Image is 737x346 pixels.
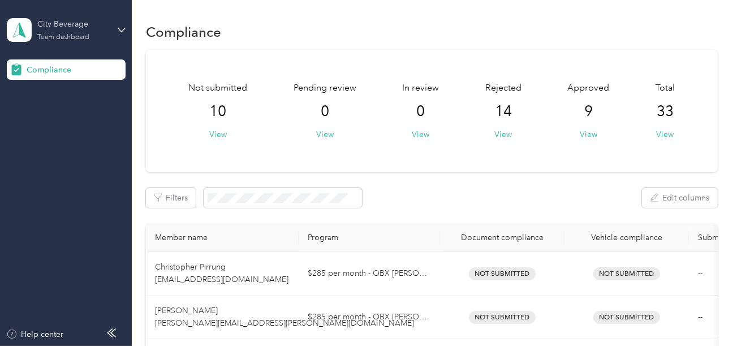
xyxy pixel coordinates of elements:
[316,129,334,140] button: View
[494,129,512,140] button: View
[593,267,660,280] span: Not Submitted
[657,102,674,121] span: 33
[299,252,440,296] td: $285 per month - OBX Bev FAVR Plan B 2024
[37,18,108,30] div: City Beverage
[656,82,675,95] span: Total
[146,188,196,208] button: Filters
[416,102,425,121] span: 0
[321,102,329,121] span: 0
[155,262,288,284] span: Christopher Pirrung [EMAIL_ADDRESS][DOMAIN_NAME]
[155,306,414,328] span: [PERSON_NAME] [PERSON_NAME][EMAIL_ADDRESS][PERSON_NAME][DOMAIN_NAME]
[299,296,440,339] td: $285 per month - OBX Bev FAVR Plan B 2024
[674,283,737,346] iframe: Everlance-gr Chat Button Frame
[642,188,718,208] button: Edit columns
[402,82,439,95] span: In review
[495,102,512,121] span: 14
[593,311,660,324] span: Not Submitted
[485,82,521,95] span: Rejected
[656,129,674,140] button: View
[567,82,609,95] span: Approved
[299,224,440,252] th: Program
[37,34,89,41] div: Team dashboard
[27,64,71,76] span: Compliance
[209,129,227,140] button: View
[574,233,680,242] div: Vehicle compliance
[412,129,429,140] button: View
[146,26,221,38] h1: Compliance
[6,328,64,340] button: Help center
[209,102,226,121] span: 10
[580,129,597,140] button: View
[449,233,555,242] div: Document compliance
[146,224,299,252] th: Member name
[188,82,247,95] span: Not submitted
[294,82,356,95] span: Pending review
[469,311,536,324] span: Not Submitted
[469,267,536,280] span: Not Submitted
[584,102,593,121] span: 9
